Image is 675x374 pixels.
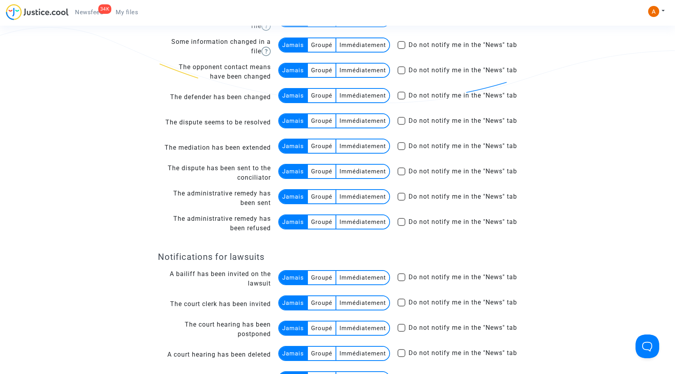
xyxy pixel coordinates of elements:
[336,321,389,335] multi-toggle-item: Immédiatement
[308,114,336,128] multi-toggle-item: Groupé
[279,321,308,335] multi-toggle-item: Jamais
[261,21,271,31] img: help.svg
[336,296,389,310] multi-toggle-item: Immédiatement
[409,299,517,306] span: Do not notify me in the "News" tab
[279,64,308,77] multi-toggle-item: Jamais
[279,165,308,178] multi-toggle-item: Jamais
[409,273,517,281] span: Do not notify me in the "News" tab
[158,342,271,367] td: A court hearing has been deleted
[279,190,308,203] multi-toggle-item: Jamais
[636,335,659,358] iframe: Help Scout Beacon - Open
[336,139,389,153] multi-toggle-item: Immédiatement
[409,117,517,124] span: Do not notify me in the "News" tab
[158,186,271,211] td: The administrative remedy has been sent
[98,4,112,14] div: 34K
[336,347,389,360] multi-toggle-item: Immédiatement
[308,139,336,153] multi-toggle-item: Groupé
[336,89,389,102] multi-toggle-item: Immédiatement
[158,59,271,85] td: The opponent contact means have been changed
[409,218,517,226] span: Do not notify me in the "News" tab
[308,190,336,203] multi-toggle-item: Groupé
[409,92,517,99] span: Do not notify me in the "News" tab
[116,9,138,16] span: My files
[308,89,336,102] multi-toggle-item: Groupé
[279,215,308,229] multi-toggle-item: Jamais
[279,114,308,128] multi-toggle-item: Jamais
[158,252,517,262] h4: Notifications for lawsuits
[308,64,336,77] multi-toggle-item: Groupé
[336,190,389,203] multi-toggle-item: Immédiatement
[261,47,271,56] img: help.svg
[279,347,308,360] multi-toggle-item: Jamais
[158,135,271,160] td: The mediation has been extended
[308,38,336,52] multi-toggle-item: Groupé
[75,9,103,16] span: Newsfeed
[336,271,389,284] multi-toggle-item: Immédiatement
[336,215,389,229] multi-toggle-item: Immédiatement
[109,6,144,18] a: My files
[308,271,336,284] multi-toggle-item: Groupé
[279,89,308,102] multi-toggle-item: Jamais
[308,165,336,178] multi-toggle-item: Groupé
[279,296,308,310] multi-toggle-item: Jamais
[409,324,517,331] span: Do not notify me in the "News" tab
[336,165,389,178] multi-toggle-item: Immédiatement
[308,321,336,335] multi-toggle-item: Groupé
[308,347,336,360] multi-toggle-item: Groupé
[158,110,271,135] td: The dispute seems to be resolved
[158,85,271,110] td: The defender has been changed
[69,6,109,18] a: 34KNewsfeed
[409,167,517,175] span: Do not notify me in the "News" tab
[279,271,308,284] multi-toggle-item: Jamais
[336,114,389,128] multi-toggle-item: Immédiatement
[308,215,336,229] multi-toggle-item: Groupé
[409,66,517,74] span: Do not notify me in the "News" tab
[158,266,271,291] td: A bailiff has been invited on the lawsuit
[279,139,308,153] multi-toggle-item: Jamais
[409,41,517,49] span: Do not notify me in the "News" tab
[279,38,308,52] multi-toggle-item: Jamais
[648,6,659,17] img: ACg8ocKVT9zOMzNaKO6PaRkgDqk03EFHy1P5Y5AL6ZaxNjCEAprSaQ=s96-c
[409,349,517,357] span: Do not notify me in the "News" tab
[158,34,271,59] td: Some information changed in a file
[336,38,389,52] multi-toggle-item: Immédiatement
[158,160,271,186] td: The dispute has been sent to the conciliator
[409,142,517,150] span: Do not notify me in the "News" tab
[158,291,271,317] td: The court clerk has been invited
[6,4,69,20] img: jc-logo.svg
[336,64,389,77] multi-toggle-item: Immédiatement
[158,211,271,236] td: The administrative remedy has been refused
[308,296,336,310] multi-toggle-item: Groupé
[409,193,517,200] span: Do not notify me in the "News" tab
[158,317,271,342] td: The court hearing has been postponed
